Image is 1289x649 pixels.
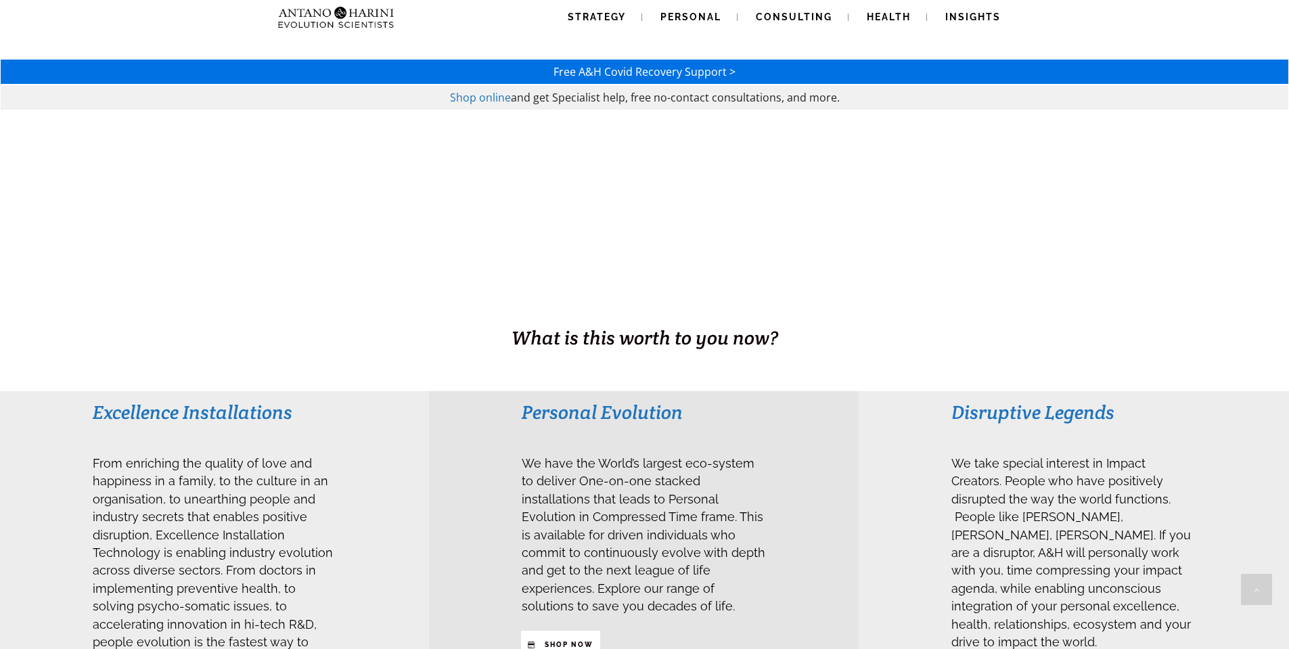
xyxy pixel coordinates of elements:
[511,90,840,105] span: and get Specialist help, free no-contact consultations, and more.
[512,326,778,350] span: What is this worth to you now?
[951,400,1196,424] h3: Disruptive Legends
[945,12,1001,22] span: Insights
[545,641,593,648] strong: SHop NOW
[553,64,736,79] a: Free A&H Covid Recovery Support >
[450,90,511,105] a: Shop online
[756,12,832,22] span: Consulting
[660,12,721,22] span: Personal
[522,456,765,613] span: We have the World’s largest eco-system to deliver One-on-one stacked installations that leads to ...
[93,400,337,424] h3: Excellence Installations
[522,400,766,424] h3: Personal Evolution
[1,296,1288,324] h1: BUSINESS. HEALTH. Family. Legacy
[951,456,1191,649] span: We take special interest in Impact Creators. People who have positively disrupted the way the wor...
[867,12,911,22] span: Health
[568,12,626,22] span: Strategy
